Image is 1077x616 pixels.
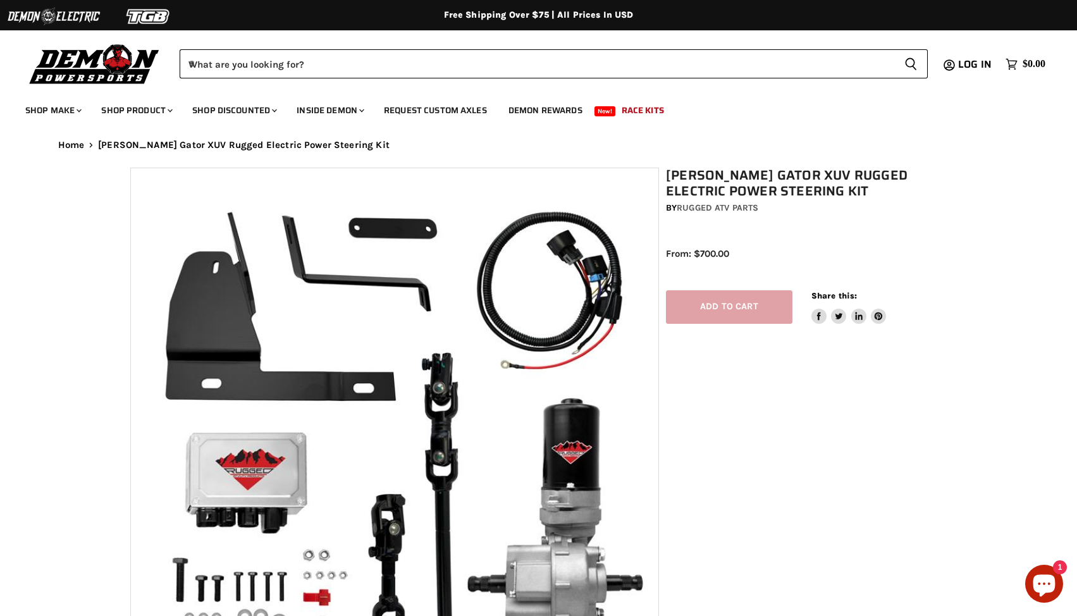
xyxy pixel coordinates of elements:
[958,56,992,72] span: Log in
[16,92,1042,123] ul: Main menu
[499,97,592,123] a: Demon Rewards
[25,41,164,86] img: Demon Powersports
[666,248,729,259] span: From: $700.00
[1021,565,1067,606] inbox-online-store-chat: Shopify online store chat
[287,97,372,123] a: Inside Demon
[92,97,180,123] a: Shop Product
[612,97,674,123] a: Race Kits
[98,140,390,151] span: [PERSON_NAME] Gator XUV Rugged Electric Power Steering Kit
[16,97,89,123] a: Shop Make
[33,9,1045,21] div: Free Shipping Over $75 | All Prices In USD
[594,106,616,116] span: New!
[180,49,894,78] input: When autocomplete results are available use up and down arrows to review and enter to select
[1023,58,1045,70] span: $0.00
[33,140,1045,151] nav: Breadcrumbs
[180,49,928,78] form: Product
[999,55,1052,73] a: $0.00
[952,59,999,70] a: Log in
[374,97,496,123] a: Request Custom Axles
[666,168,954,199] h1: [PERSON_NAME] Gator XUV Rugged Electric Power Steering Kit
[6,4,101,28] img: Demon Electric Logo 2
[666,201,954,215] div: by
[677,202,758,213] a: Rugged ATV Parts
[894,49,928,78] button: Search
[101,4,196,28] img: TGB Logo 2
[183,97,285,123] a: Shop Discounted
[811,290,887,324] aside: Share this:
[58,140,85,151] a: Home
[811,291,857,300] span: Share this:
